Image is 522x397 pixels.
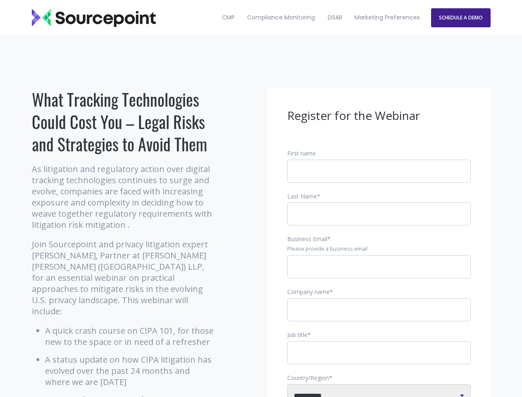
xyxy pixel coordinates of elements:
[287,331,307,339] span: Job title
[287,108,471,124] h3: Register for the Webinar
[287,374,329,382] span: Country/Region
[431,8,491,27] a: SCHEDULE A DEMO
[32,88,216,155] h1: What Tracking Technologies Could Cost You – Legal Risks and Strategies to Avoid Them
[287,245,471,253] legend: Please provide a business email
[287,192,317,200] span: Last Name
[32,9,156,27] img: Sourcepoint_logo_black_transparent (2)-2
[287,235,327,243] span: Business Email
[287,288,330,296] span: Company name
[32,163,216,230] p: As litigation and regulatory action over digital tracking technologies continues to surge and evo...
[32,239,216,317] p: Join Sourcepoint and privacy litigation expert [PERSON_NAME], Partner at [PERSON_NAME] [PERSON_NA...
[45,354,216,387] li: A status update on how CIPA litigation has evolved over the past 24 months and where we are [DATE]
[45,325,216,347] li: A quick crash course on CIPA 101, for those new to the space or in need of a refresher
[287,149,316,157] span: First name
